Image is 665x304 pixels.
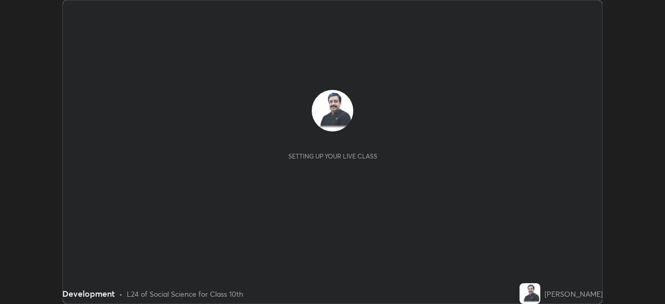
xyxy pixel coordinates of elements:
img: decaf0e0ec7a432893a552aed82f0dad.jpg [520,283,540,304]
div: Development [62,287,115,300]
div: Setting up your live class [288,152,377,160]
div: • [119,288,123,299]
div: [PERSON_NAME] [544,288,603,299]
div: L24 of Social Science for Class 10th [127,288,243,299]
img: decaf0e0ec7a432893a552aed82f0dad.jpg [312,90,353,131]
